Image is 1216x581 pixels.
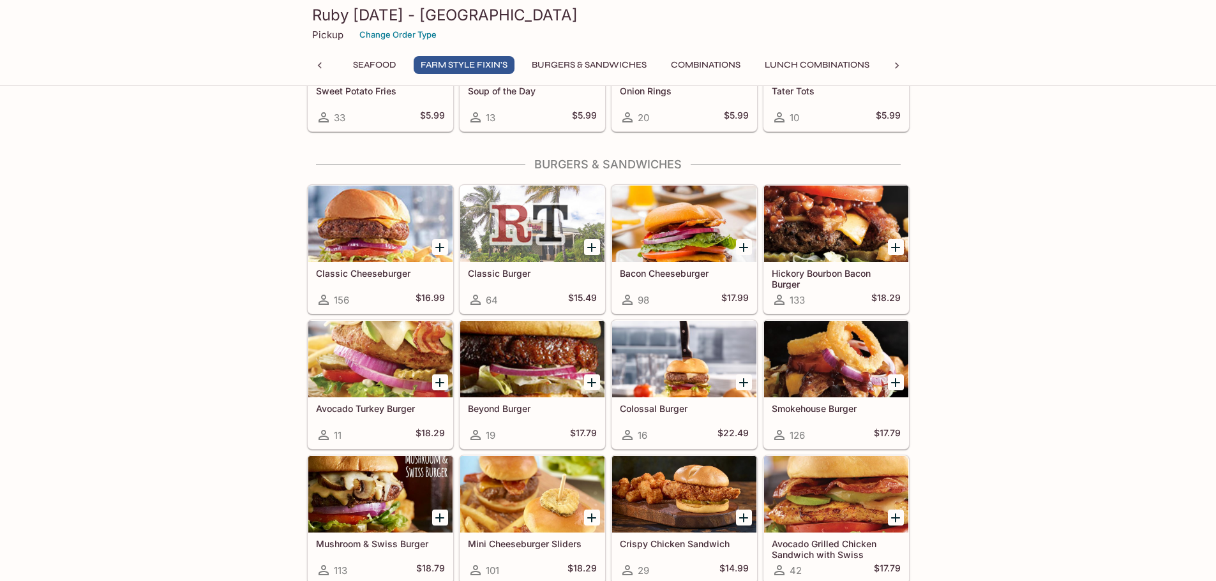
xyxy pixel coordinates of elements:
[620,403,749,414] h5: Colossal Burger
[764,321,908,397] div: Smokehouse Burger
[432,510,448,526] button: Add Mushroom & Swiss Burger
[772,268,901,289] h5: Hickory Bourbon Bacon Burger
[724,110,749,125] h5: $5.99
[414,56,514,74] button: Farm Style Fixin's
[876,110,901,125] h5: $5.99
[468,538,597,549] h5: Mini Cheeseburger Sliders
[638,564,649,577] span: 29
[736,239,752,255] button: Add Bacon Cheeseburger
[874,427,901,443] h5: $17.79
[354,25,442,45] button: Change Order Type
[312,29,343,41] p: Pickup
[612,320,757,449] a: Colossal Burger16$22.49
[638,112,649,124] span: 20
[316,403,445,414] h5: Avocado Turkey Burger
[763,185,909,314] a: Hickory Bourbon Bacon Burger133$18.29
[584,374,600,390] button: Add Beyond Burger
[612,321,756,397] div: Colossal Burger
[308,186,453,262] div: Classic Cheeseburger
[486,112,495,124] span: 13
[308,185,453,314] a: Classic Cheeseburger156$16.99
[888,510,904,526] button: Add Avocado Grilled Chicken Sandwich with Swiss
[334,429,342,441] span: 11
[416,427,445,443] h5: $18.29
[888,374,904,390] button: Add Smokehouse Burger
[620,538,749,549] h5: Crispy Chicken Sandwich
[736,510,752,526] button: Add Crispy Chicken Sandwich
[790,294,805,306] span: 133
[468,85,597,96] h5: Soup of the Day
[316,268,445,279] h5: Classic Cheeseburger
[307,158,910,172] h4: Burgers & Sandwiches
[432,374,448,390] button: Add Avocado Turkey Burger
[638,294,649,306] span: 98
[567,563,597,578] h5: $18.29
[432,239,448,255] button: Add Classic Cheeseburger
[719,563,749,578] h5: $14.99
[460,321,604,397] div: Beyond Burger
[312,5,904,25] h3: Ruby [DATE] - [GEOGRAPHIC_DATA]
[764,186,908,262] div: Hickory Bourbon Bacon Burger
[871,292,901,307] h5: $18.29
[468,268,597,279] h5: Classic Burger
[790,429,805,441] span: 126
[664,56,747,74] button: Combinations
[888,239,904,255] button: Add Hickory Bourbon Bacon Burger
[758,56,876,74] button: Lunch Combinations
[346,56,403,74] button: Seafood
[612,185,757,314] a: Bacon Cheeseburger98$17.99
[308,321,453,397] div: Avocado Turkey Burger
[584,239,600,255] button: Add Classic Burger
[334,294,349,306] span: 156
[763,320,909,449] a: Smokehouse Burger126$17.79
[764,456,908,533] div: Avocado Grilled Chicken Sandwich with Swiss
[460,456,604,533] div: Mini Cheeseburger Sliders
[416,563,445,578] h5: $18.79
[736,374,752,390] button: Add Colossal Burger
[308,320,453,449] a: Avocado Turkey Burger11$18.29
[612,456,756,533] div: Crispy Chicken Sandwich
[468,403,597,414] h5: Beyond Burger
[486,429,495,441] span: 19
[721,292,749,307] h5: $17.99
[416,292,445,307] h5: $16.99
[460,185,605,314] a: Classic Burger64$15.49
[334,564,347,577] span: 113
[460,186,604,262] div: Classic Burger
[612,186,756,262] div: Bacon Cheeseburger
[874,563,901,578] h5: $17.79
[568,292,597,307] h5: $15.49
[717,427,749,443] h5: $22.49
[570,427,597,443] h5: $17.79
[790,564,802,577] span: 42
[316,538,445,549] h5: Mushroom & Swiss Burger
[308,456,453,533] div: Mushroom & Swiss Burger
[772,85,901,96] h5: Tater Tots
[620,85,749,96] h5: Onion Rings
[460,320,605,449] a: Beyond Burger19$17.79
[620,268,749,279] h5: Bacon Cheeseburger
[584,510,600,526] button: Add Mini Cheeseburger Sliders
[790,112,799,124] span: 10
[420,110,445,125] h5: $5.99
[486,294,498,306] span: 64
[334,112,345,124] span: 33
[572,110,597,125] h5: $5.99
[772,538,901,559] h5: Avocado Grilled Chicken Sandwich with Swiss
[772,403,901,414] h5: Smokehouse Burger
[525,56,654,74] button: Burgers & Sandwiches
[638,429,647,441] span: 16
[486,564,499,577] span: 101
[316,85,445,96] h5: Sweet Potato Fries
